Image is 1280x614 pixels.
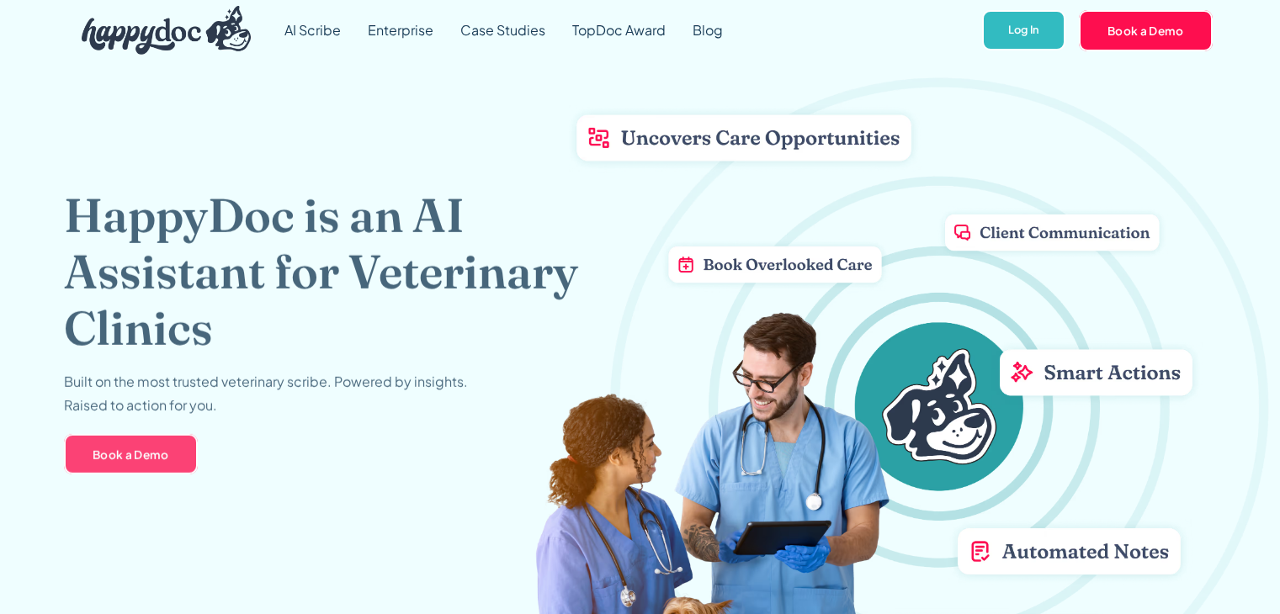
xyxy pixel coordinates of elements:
p: Built on the most trusted veterinary scribe. Powered by insights. Raised to action for you. [64,369,468,416]
a: Log In [982,10,1065,51]
img: HappyDoc Logo: A happy dog with his ear up, listening. [82,6,252,55]
a: Book a Demo [64,434,198,474]
h1: HappyDoc is an AI Assistant for Veterinary Clinics [64,187,582,357]
a: home [68,2,252,59]
a: Book a Demo [1079,10,1213,50]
